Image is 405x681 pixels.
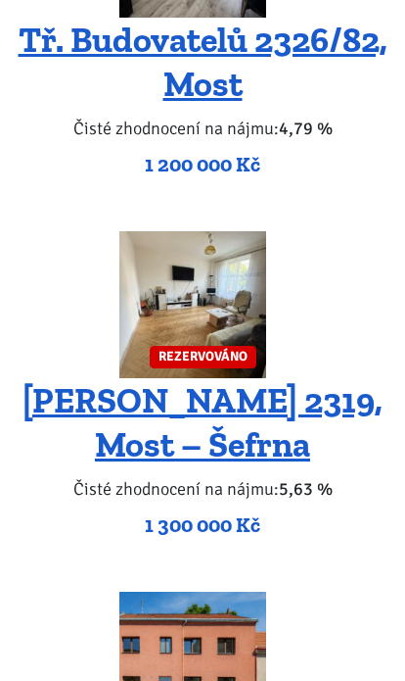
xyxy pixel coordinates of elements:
[14,116,392,143] p: Čisté zhodnocení na nájmu:
[14,512,392,540] p: 1 300 000 Kč
[279,119,333,140] b: 4,79 %
[119,232,266,379] a: REZERVOVÁNO
[14,476,392,504] p: Čisté zhodnocení na nájmu:
[279,479,333,501] b: 5,63 %
[150,347,256,369] span: REZERVOVÁNO
[22,380,382,466] a: [PERSON_NAME] 2319, Most – Šefrna
[14,152,392,179] p: 1 200 000 Kč
[19,20,387,106] a: Tř. Budovatelů 2326/82, Most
